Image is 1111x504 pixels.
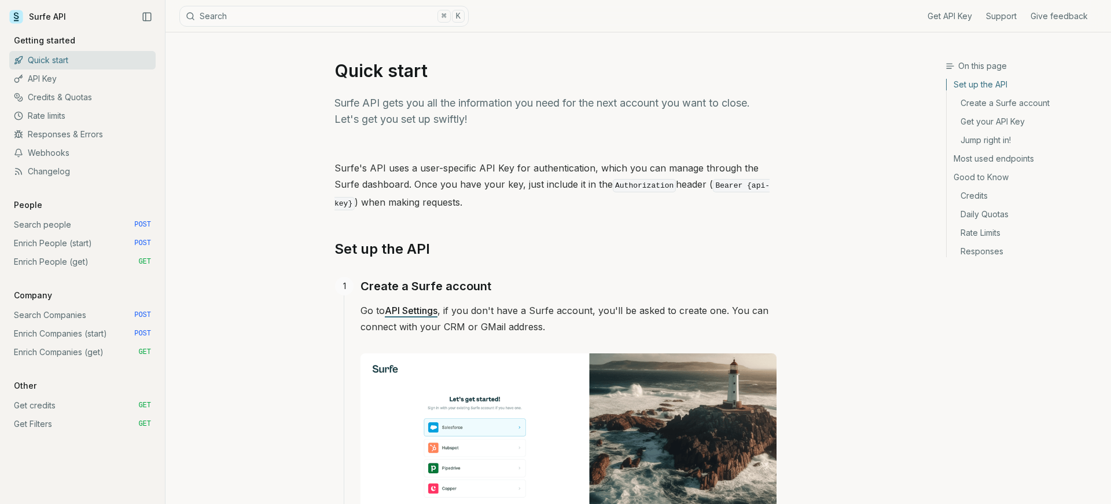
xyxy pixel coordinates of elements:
[138,419,151,429] span: GET
[437,10,450,23] kbd: ⌘
[9,380,41,392] p: Other
[9,199,47,211] p: People
[947,168,1102,187] a: Good to Know
[947,131,1102,149] a: Jump right in!
[9,216,156,234] a: Search people POST
[134,311,151,320] span: POST
[334,60,777,81] h1: Quick start
[9,51,156,70] a: Quick start
[9,253,156,271] a: Enrich People (get) GET
[9,396,156,415] a: Get credits GET
[9,35,80,46] p: Getting started
[928,10,972,22] a: Get API Key
[947,79,1102,94] a: Set up the API
[9,415,156,433] a: Get Filters GET
[138,257,151,266] span: GET
[134,329,151,338] span: POST
[947,94,1102,112] a: Create a Surfe account
[334,160,777,212] p: Surfe's API uses a user-specific API Key for authentication, which you can manage through the Sur...
[360,277,491,295] a: Create a Surfe account
[1031,10,1088,22] a: Give feedback
[360,302,777,335] p: Go to , if you don't have a Surfe account, you'll be asked to create one. You can connect with yo...
[452,10,465,23] kbd: K
[947,149,1102,168] a: Most used endpoints
[138,401,151,410] span: GET
[9,70,156,88] a: API Key
[138,348,151,357] span: GET
[9,8,66,25] a: Surfe API
[9,234,156,253] a: Enrich People (start) POST
[134,220,151,229] span: POST
[9,324,156,343] a: Enrich Companies (start) POST
[334,95,777,127] p: Surfe API gets you all the information you need for the next account you want to close. Let's get...
[9,107,156,125] a: Rate limits
[134,239,151,248] span: POST
[9,306,156,324] a: Search Companies POST
[9,125,156,144] a: Responses & Errors
[9,144,156,162] a: Webhooks
[947,205,1102,224] a: Daily Quotas
[946,60,1102,72] h3: On this page
[947,187,1102,205] a: Credits
[9,343,156,361] a: Enrich Companies (get) GET
[947,112,1102,131] a: Get your API Key
[9,290,57,301] p: Company
[947,242,1102,257] a: Responses
[986,10,1017,22] a: Support
[9,162,156,181] a: Changelog
[334,240,430,258] a: Set up the API
[9,88,156,107] a: Credits & Quotas
[385,305,437,316] a: API Settings
[138,8,156,25] button: Collapse Sidebar
[613,179,676,192] code: Authorization
[179,6,469,27] button: Search⌘K
[947,224,1102,242] a: Rate Limits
